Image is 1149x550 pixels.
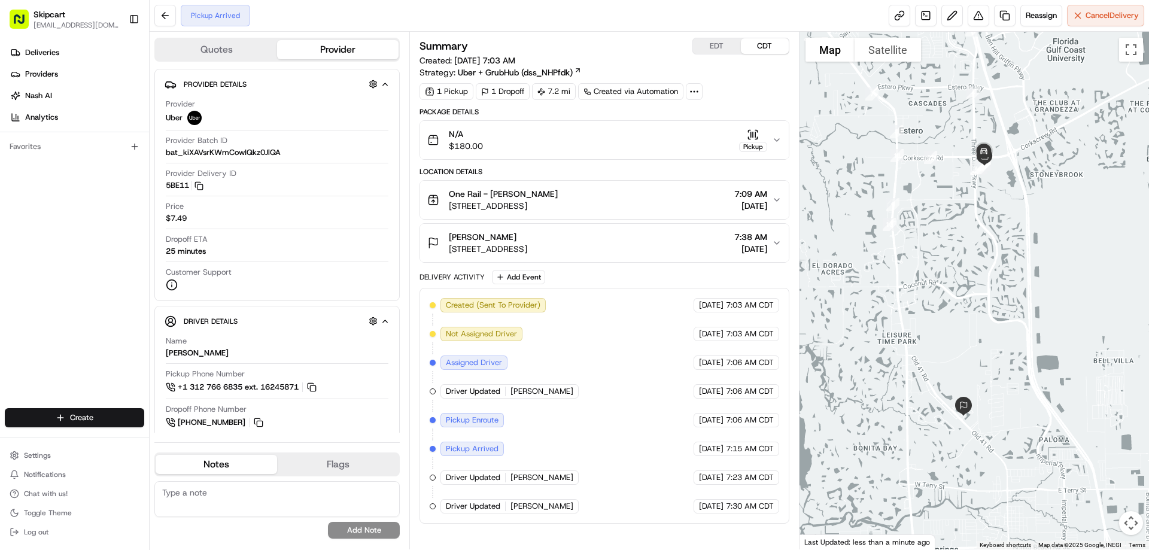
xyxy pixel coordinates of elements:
[166,369,245,379] span: Pickup Phone Number
[454,55,515,66] span: [DATE] 7:03 AM
[693,38,741,54] button: EDT
[166,135,227,146] span: Provider Batch ID
[446,443,498,454] span: Pickup Arrived
[24,451,51,460] span: Settings
[5,65,149,84] a: Providers
[420,54,515,66] span: Created:
[446,357,502,368] span: Assigned Driver
[34,20,119,30] button: [EMAIL_ADDRESS][DOMAIN_NAME]
[965,157,988,180] div: 13
[699,300,724,311] span: [DATE]
[969,156,992,179] div: 14
[41,114,196,126] div: Start new chat
[446,386,500,397] span: Driver Updated
[166,246,206,257] div: 25 minutes
[420,41,468,51] h3: Summary
[420,224,788,262] button: [PERSON_NAME][STREET_ADDRESS]7:38 AM[DATE]
[800,534,935,549] div: Last Updated: less than a minute ago
[578,83,683,100] div: Created via Automation
[24,470,66,479] span: Notifications
[187,111,202,125] img: uber-new-logo.jpeg
[96,169,197,190] a: 💻API Documentation
[184,317,238,326] span: Driver Details
[1038,542,1121,548] span: Map data ©2025 Google, INEGI
[24,174,92,186] span: Knowledge Base
[476,83,530,100] div: 1 Dropoff
[699,386,724,397] span: [DATE]
[5,137,144,156] div: Favorites
[886,144,908,167] div: 11
[12,48,218,67] p: Welcome 👋
[25,47,59,58] span: Deliveries
[1020,5,1062,26] button: Reassign
[166,234,208,245] span: Dropoff ETA
[726,329,774,339] span: 7:03 AM CDT
[492,270,545,284] button: Add Event
[739,129,767,152] button: Pickup
[449,128,483,140] span: N/A
[446,501,500,512] span: Driver Updated
[699,472,724,483] span: [DATE]
[741,38,789,54] button: CDT
[458,66,573,78] span: Uber + GrubHub (dss_NHPfdk)
[178,417,245,428] span: [PHONE_NUMBER]
[881,193,904,216] div: 9
[5,108,149,127] a: Analytics
[5,5,124,34] button: Skipcart[EMAIL_ADDRESS][DOMAIN_NAME]
[166,267,232,278] span: Customer Support
[5,466,144,483] button: Notifications
[1129,542,1145,548] a: Terms
[446,472,500,483] span: Driver Updated
[12,114,34,136] img: 1736555255976-a54dd68f-1ca7-489b-9aae-adbdc363a1c4
[532,83,576,100] div: 7.2 mi
[166,168,236,179] span: Provider Delivery ID
[970,152,993,175] div: 15
[420,83,473,100] div: 1 Pickup
[113,174,192,186] span: API Documentation
[70,412,93,423] span: Create
[24,527,48,537] span: Log out
[734,200,767,212] span: [DATE]
[165,311,390,331] button: Driver Details
[166,416,265,429] a: [PHONE_NUMBER]
[734,243,767,255] span: [DATE]
[166,348,229,358] div: [PERSON_NAME]
[166,99,195,110] span: Provider
[962,81,984,104] div: 4
[12,12,36,36] img: Nash
[84,202,145,212] a: Powered byPylon
[31,77,197,90] input: Clear
[420,272,485,282] div: Delivery Activity
[5,408,144,427] button: Create
[12,175,22,184] div: 📗
[726,443,774,454] span: 7:15 AM CDT
[449,231,516,243] span: [PERSON_NAME]
[166,404,247,415] span: Dropoff Phone Number
[855,38,921,62] button: Show satellite imagery
[449,200,558,212] span: [STREET_ADDRESS]
[861,83,883,105] div: 7
[25,90,52,101] span: Nash AI
[1026,10,1057,21] span: Reassign
[24,508,72,518] span: Toggle Theme
[734,188,767,200] span: 7:09 AM
[166,381,318,394] a: +1 312 766 6835 ext. 16245871
[726,386,774,397] span: 7:06 AM CDT
[203,118,218,132] button: Start new chat
[5,524,144,540] button: Log out
[699,443,724,454] span: [DATE]
[24,489,68,499] span: Chat with us!
[699,357,724,368] span: [DATE]
[739,142,767,152] div: Pickup
[34,8,65,20] button: Skipcart
[885,120,908,143] div: 8
[165,74,390,94] button: Provider Details
[510,386,573,397] span: [PERSON_NAME]
[699,501,724,512] span: [DATE]
[510,472,573,483] span: [PERSON_NAME]
[277,455,399,474] button: Flags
